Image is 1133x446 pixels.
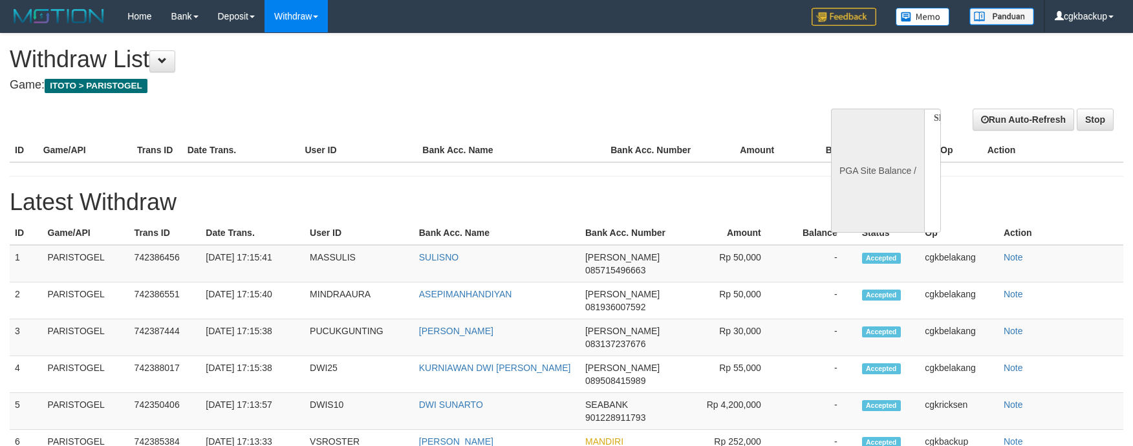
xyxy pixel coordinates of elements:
[920,356,998,393] td: cgkbelakang
[585,376,645,386] span: 089508415989
[605,138,699,162] th: Bank Acc. Number
[969,8,1034,25] img: panduan.png
[1004,326,1023,336] a: Note
[862,253,901,264] span: Accepted
[10,79,742,92] h4: Game:
[585,252,660,262] span: [PERSON_NAME]
[691,356,781,393] td: Rp 55,000
[1077,109,1114,131] a: Stop
[691,221,781,245] th: Amount
[305,245,414,282] td: MASSULIS
[920,221,998,245] th: Op
[793,138,879,162] th: Balance
[935,138,982,162] th: Op
[43,282,129,319] td: PARISTOGEL
[691,282,781,319] td: Rp 50,000
[129,221,201,245] th: Trans ID
[781,221,857,245] th: Balance
[691,245,781,282] td: Rp 50,000
[417,138,605,162] th: Bank Acc. Name
[200,282,305,319] td: [DATE] 17:15:40
[129,245,201,282] td: 742386456
[10,245,43,282] td: 1
[200,245,305,282] td: [DATE] 17:15:41
[305,319,414,356] td: PUCUKGUNTING
[305,356,414,393] td: DWI25
[700,138,793,162] th: Amount
[419,326,493,336] a: [PERSON_NAME]
[129,393,201,430] td: 742350406
[1004,252,1023,262] a: Note
[585,363,660,373] span: [PERSON_NAME]
[10,189,1123,215] h1: Latest Withdraw
[45,79,147,93] span: ITOTO > PARISTOGEL
[580,221,691,245] th: Bank Acc. Number
[781,282,857,319] td: -
[781,319,857,356] td: -
[920,319,998,356] td: cgkbelakang
[129,356,201,393] td: 742388017
[585,289,660,299] span: [PERSON_NAME]
[43,221,129,245] th: Game/API
[419,252,459,262] a: SULISNO
[10,6,108,26] img: MOTION_logo.png
[132,138,182,162] th: Trans ID
[585,412,645,423] span: 901228911793
[862,326,901,337] span: Accepted
[1004,289,1023,299] a: Note
[585,339,645,349] span: 083137237676
[182,138,300,162] th: Date Trans.
[920,282,998,319] td: cgkbelakang
[857,221,920,245] th: Status
[129,282,201,319] td: 742386551
[10,138,38,162] th: ID
[10,356,43,393] td: 4
[920,245,998,282] td: cgkbelakang
[585,399,628,410] span: SEABANK
[781,393,857,430] td: -
[831,109,924,233] div: PGA Site Balance /
[10,221,43,245] th: ID
[781,356,857,393] td: -
[129,319,201,356] td: 742387444
[862,363,901,374] span: Accepted
[10,282,43,319] td: 2
[10,47,742,72] h1: Withdraw List
[200,221,305,245] th: Date Trans.
[419,363,571,373] a: KURNIAWAN DWI [PERSON_NAME]
[585,265,645,275] span: 085715496663
[43,393,129,430] td: PARISTOGEL
[896,8,950,26] img: Button%20Memo.svg
[200,393,305,430] td: [DATE] 17:13:57
[10,319,43,356] td: 3
[585,326,660,336] span: [PERSON_NAME]
[43,319,129,356] td: PARISTOGEL
[414,221,580,245] th: Bank Acc. Name
[691,393,781,430] td: Rp 4,200,000
[43,356,129,393] td: PARISTOGEL
[920,393,998,430] td: cgkricksen
[200,356,305,393] td: [DATE] 17:15:38
[1004,399,1023,410] a: Note
[691,319,781,356] td: Rp 30,000
[812,8,876,26] img: Feedback.jpg
[200,319,305,356] td: [DATE] 17:15:38
[585,302,645,312] span: 081936007592
[1004,363,1023,373] a: Note
[862,290,901,301] span: Accepted
[43,245,129,282] td: PARISTOGEL
[300,138,418,162] th: User ID
[973,109,1074,131] a: Run Auto-Refresh
[38,138,132,162] th: Game/API
[305,221,414,245] th: User ID
[862,400,901,411] span: Accepted
[982,138,1123,162] th: Action
[419,399,483,410] a: DWI SUNARTO
[10,393,43,430] td: 5
[998,221,1123,245] th: Action
[781,245,857,282] td: -
[305,282,414,319] td: MINDRAAURA
[305,393,414,430] td: DWIS10
[419,289,512,299] a: ASEPIMANHANDIYAN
